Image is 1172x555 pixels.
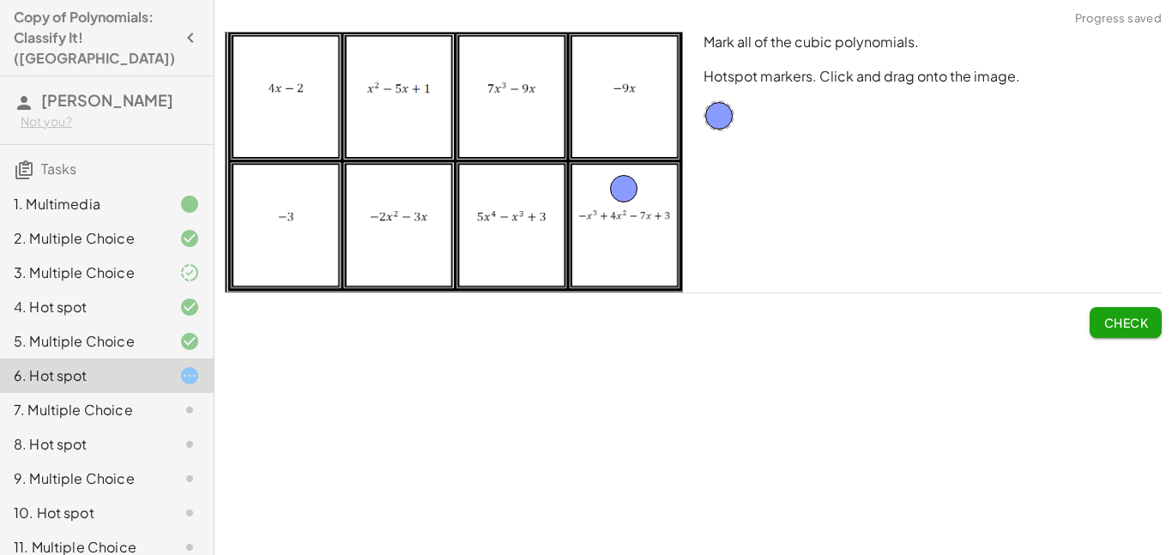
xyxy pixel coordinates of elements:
[179,228,200,249] i: Task finished and correct.
[41,160,76,178] span: Tasks
[1090,307,1162,338] button: Check
[704,32,1162,52] p: Mark all of the cubic polynomials.
[179,503,200,523] i: Task not started.
[1103,315,1148,330] span: Check
[179,468,200,489] i: Task not started.
[21,113,200,130] div: Not you?
[179,194,200,214] i: Task finished.
[14,262,152,283] div: 3. Multiple Choice
[14,228,152,249] div: 2. Multiple Choice
[14,400,152,420] div: 7. Multiple Choice
[14,297,152,317] div: 4. Hot spot
[179,400,200,420] i: Task not started.
[179,331,200,352] i: Task finished and correct.
[14,7,175,69] h4: Copy of Polynomials: Classify It! ([GEOGRAPHIC_DATA])
[179,434,200,455] i: Task not started.
[179,262,200,283] i: Task finished and part of it marked as correct.
[179,297,200,317] i: Task finished and correct.
[14,194,152,214] div: 1. Multimedia
[179,365,200,386] i: Task started.
[14,503,152,523] div: 10. Hot spot
[41,90,173,110] span: [PERSON_NAME]
[14,434,152,455] div: 8. Hot spot
[1075,10,1162,27] span: Progress saved
[704,66,1162,87] p: Hotspot markers. Click and drag onto the image.
[14,365,152,386] div: 6. Hot spot
[14,468,152,489] div: 9. Multiple Choice
[225,32,683,293] img: 8c7ebf03e565cc91b4dcf1c479355e9cffcd2e352153b6467d3a8431542e3afa.png
[14,331,152,352] div: 5. Multiple Choice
